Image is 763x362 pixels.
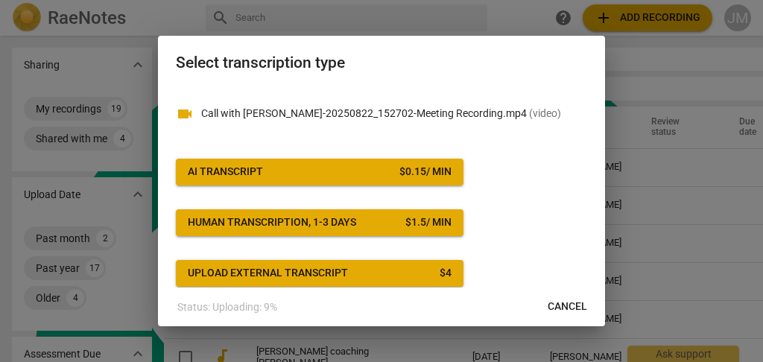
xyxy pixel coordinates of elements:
button: Human transcription, 1-3 days$1.5/ min [176,209,463,236]
div: $ 4 [440,266,452,281]
span: ( video ) [529,107,561,119]
p: Status: Uploading: 9% [177,299,277,315]
div: Upload external transcript [188,266,348,281]
button: AI Transcript$0.15/ min [176,159,463,185]
button: Cancel [536,293,599,320]
p: Call with Cox, Jamie-20250822_152702-Meeting Recording.mp4(video) [201,106,587,121]
span: Cancel [548,299,587,314]
h2: Select transcription type [176,54,587,72]
div: $ 1.5 / min [405,215,452,230]
span: videocam [176,105,194,123]
div: $ 0.15 / min [399,165,452,180]
div: AI Transcript [188,165,263,180]
button: Upload external transcript$4 [176,260,463,287]
div: Human transcription, 1-3 days [188,215,356,230]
